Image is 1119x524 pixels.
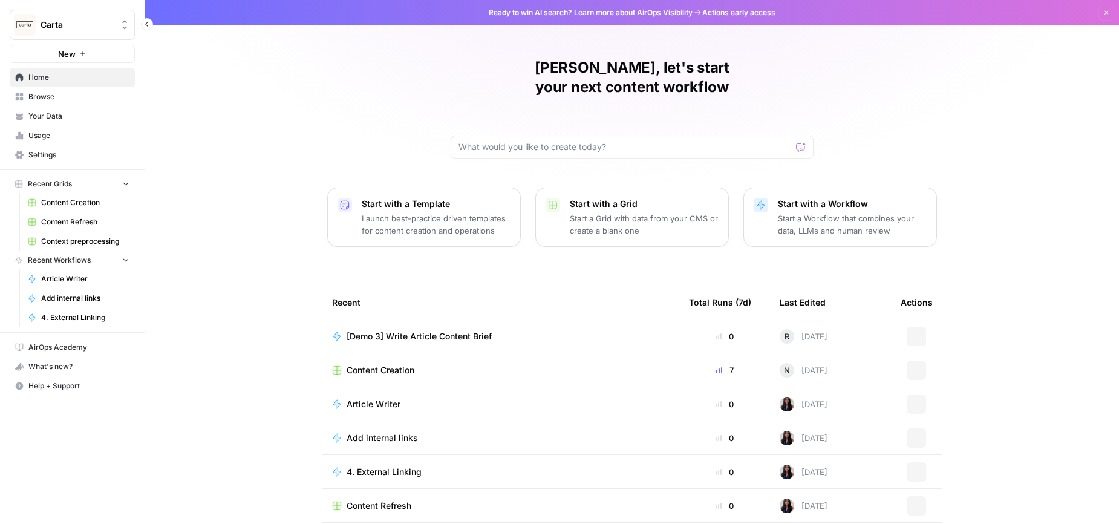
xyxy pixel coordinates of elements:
[28,130,129,141] span: Usage
[784,364,790,376] span: N
[780,397,794,411] img: rox323kbkgutb4wcij4krxobkpon
[10,68,135,87] a: Home
[743,188,937,247] button: Start with a WorkflowStart a Workflow that combines your data, LLMs and human review
[41,19,114,31] span: Carta
[574,8,614,17] a: Learn more
[489,7,693,18] span: Ready to win AI search? about AirOps Visibility
[780,329,827,344] div: [DATE]
[28,342,129,353] span: AirOps Academy
[28,178,72,189] span: Recent Grids
[451,58,814,97] h1: [PERSON_NAME], let's start your next content workflow
[332,500,670,512] a: Content Refresh
[362,212,511,237] p: Launch best-practice driven templates for content creation and operations
[10,376,135,396] button: Help + Support
[780,431,794,445] img: rox323kbkgutb4wcij4krxobkpon
[347,398,400,410] span: Article Writer
[332,432,670,444] a: Add internal links
[41,312,129,323] span: 4. External Linking
[332,466,670,478] a: 4. External Linking
[10,357,135,376] button: What's new?
[347,466,422,478] span: 4. External Linking
[689,466,760,478] div: 0
[778,212,927,237] p: Start a Workflow that combines your data, LLMs and human review
[689,500,760,512] div: 0
[22,269,135,289] a: Article Writer
[780,397,827,411] div: [DATE]
[332,398,670,410] a: Article Writer
[28,149,129,160] span: Settings
[347,432,418,444] span: Add internal links
[689,330,760,342] div: 0
[28,381,129,391] span: Help + Support
[22,193,135,212] a: Content Creation
[10,126,135,145] a: Usage
[780,431,827,445] div: [DATE]
[327,188,521,247] button: Start with a TemplateLaunch best-practice driven templates for content creation and operations
[780,499,794,513] img: rox323kbkgutb4wcij4krxobkpon
[689,364,760,376] div: 7
[780,465,794,479] img: rox323kbkgutb4wcij4krxobkpon
[458,141,791,153] input: What would you like to create today?
[41,273,129,284] span: Article Writer
[362,198,511,210] p: Start with a Template
[570,212,719,237] p: Start a Grid with data from your CMS or create a blank one
[22,308,135,327] a: 4. External Linking
[28,255,91,266] span: Recent Workflows
[10,338,135,357] a: AirOps Academy
[689,398,760,410] div: 0
[689,286,751,319] div: Total Runs (7d)
[780,363,827,378] div: [DATE]
[702,7,775,18] span: Actions early access
[10,358,134,376] div: What's new?
[347,330,492,342] span: [Demo 3] Write Article Content Brief
[332,286,670,319] div: Recent
[901,286,933,319] div: Actions
[10,251,135,269] button: Recent Workflows
[41,236,129,247] span: Context preprocessing
[10,145,135,165] a: Settings
[780,499,827,513] div: [DATE]
[347,364,414,376] span: Content Creation
[689,432,760,444] div: 0
[785,330,789,342] span: R
[10,87,135,106] a: Browse
[10,106,135,126] a: Your Data
[41,197,129,208] span: Content Creation
[780,465,827,479] div: [DATE]
[41,293,129,304] span: Add internal links
[10,45,135,63] button: New
[28,91,129,102] span: Browse
[22,212,135,232] a: Content Refresh
[22,289,135,308] a: Add internal links
[332,330,670,342] a: [Demo 3] Write Article Content Brief
[570,198,719,210] p: Start with a Grid
[41,217,129,228] span: Content Refresh
[14,14,36,36] img: Carta Logo
[28,111,129,122] span: Your Data
[22,232,135,251] a: Context preprocessing
[347,500,411,512] span: Content Refresh
[780,286,826,319] div: Last Edited
[535,188,729,247] button: Start with a GridStart a Grid with data from your CMS or create a blank one
[58,48,76,60] span: New
[10,10,135,40] button: Workspace: Carta
[332,364,670,376] a: Content Creation
[778,198,927,210] p: Start with a Workflow
[10,175,135,193] button: Recent Grids
[28,72,129,83] span: Home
